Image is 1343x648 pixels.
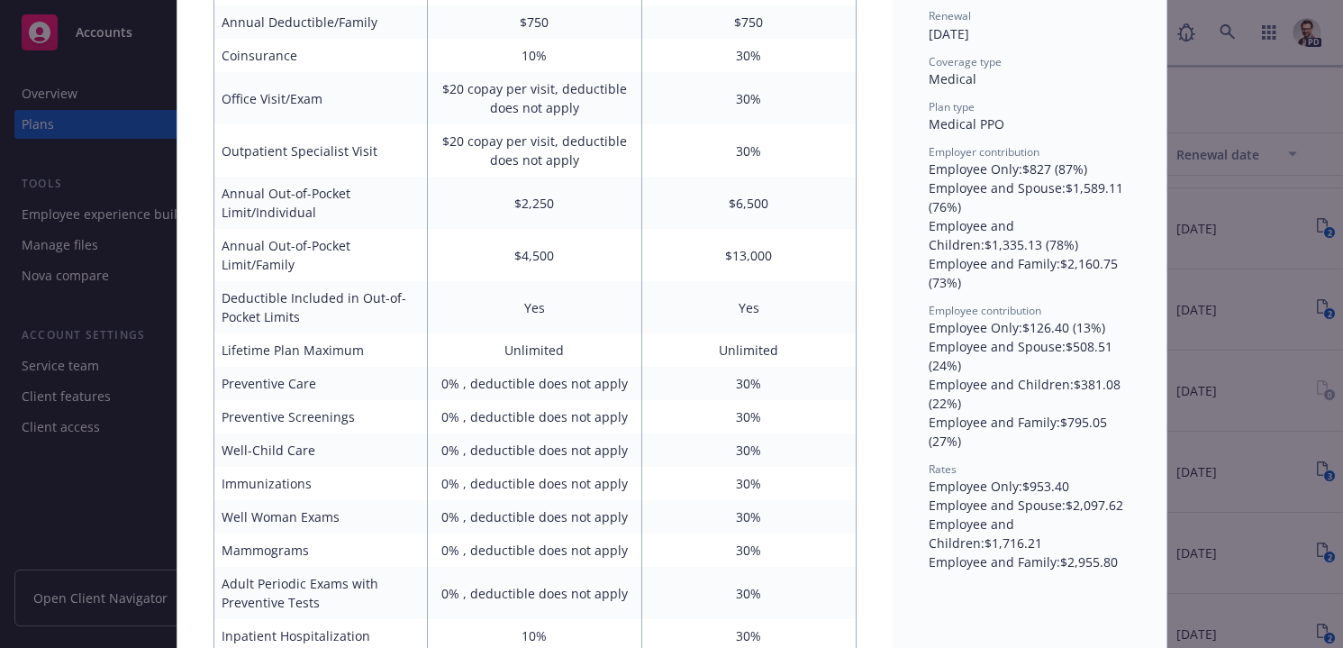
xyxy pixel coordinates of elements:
[929,99,975,114] span: Plan type
[428,434,642,467] td: 0% , deductible does not apply
[428,567,642,619] td: 0% , deductible does not apply
[641,367,856,400] td: 30%
[929,178,1130,216] div: Employee and Spouse : $1,589.11 (76%)
[428,124,642,177] td: $20 copay per visit, deductible does not apply
[641,39,856,72] td: 30%
[213,229,428,281] td: Annual Out-of-Pocket Limit/Family
[213,500,428,534] td: Well Woman Exams
[929,496,1130,515] div: Employee and Spouse : $2,097.62
[213,333,428,367] td: Lifetime Plan Maximum
[929,8,971,23] span: Renewal
[213,400,428,434] td: Preventive Screenings
[428,534,642,567] td: 0% , deductible does not apply
[641,333,856,367] td: Unlimited
[641,229,856,281] td: $13,000
[929,24,1130,43] div: [DATE]
[641,467,856,500] td: 30%
[929,54,1002,69] span: Coverage type
[929,303,1041,318] span: Employee contribution
[929,375,1130,413] div: Employee and Children : $381.08 (22%)
[929,69,1130,88] div: Medical
[213,124,428,177] td: Outpatient Specialist Visit
[428,400,642,434] td: 0% , deductible does not apply
[428,229,642,281] td: $4,500
[213,177,428,229] td: Annual Out-of-Pocket Limit/Individual
[213,72,428,124] td: Office Visit/Exam
[213,39,428,72] td: Coinsurance
[641,5,856,39] td: $750
[641,500,856,534] td: 30%
[428,177,642,229] td: $2,250
[428,333,642,367] td: Unlimited
[929,413,1130,451] div: Employee and Family : $795.05 (27%)
[428,5,642,39] td: $750
[428,500,642,534] td: 0% , deductible does not apply
[213,467,428,500] td: Immunizations
[213,281,428,333] td: Deductible Included in Out-of-Pocket Limits
[428,281,642,333] td: Yes
[428,367,642,400] td: 0% , deductible does not apply
[641,567,856,619] td: 30%
[929,318,1130,337] div: Employee Only : $126.40 (13%)
[641,400,856,434] td: 30%
[641,177,856,229] td: $6,500
[929,160,1130,178] div: Employee Only : $827 (87%)
[213,567,428,619] td: Adult Periodic Exams with Preventive Tests
[641,534,856,567] td: 30%
[929,477,1130,496] div: Employee Only : $953.40
[641,281,856,333] td: Yes
[641,434,856,467] td: 30%
[428,39,642,72] td: 10%
[929,515,1130,552] div: Employee and Children : $1,716.21
[213,434,428,467] td: Well-Child Care
[213,534,428,567] td: Mammograms
[428,467,642,500] td: 0% , deductible does not apply
[213,367,428,400] td: Preventive Care
[641,124,856,177] td: 30%
[641,72,856,124] td: 30%
[213,5,428,39] td: Annual Deductible/Family
[929,254,1130,292] div: Employee and Family : $2,160.75 (73%)
[929,552,1130,571] div: Employee and Family : $2,955.80
[929,216,1130,254] div: Employee and Children : $1,335.13 (78%)
[929,461,957,477] span: Rates
[929,337,1130,375] div: Employee and Spouse : $508.51 (24%)
[929,144,1039,160] span: Employer contribution
[929,114,1130,133] div: Medical PPO
[428,72,642,124] td: $20 copay per visit, deductible does not apply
